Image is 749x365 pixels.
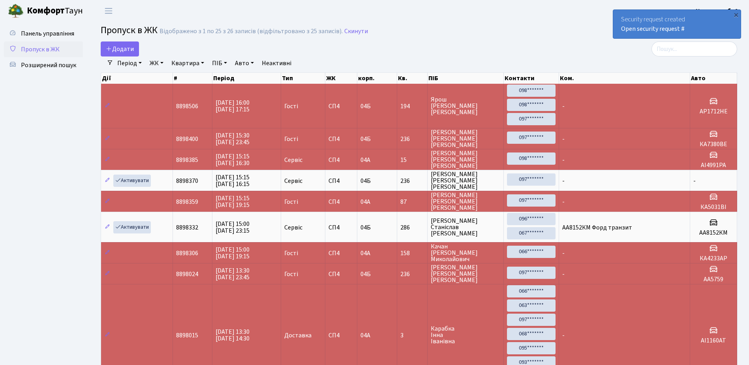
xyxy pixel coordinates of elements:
span: 236 [400,178,424,184]
span: 04Б [360,135,371,143]
a: Пропуск в ЖК [4,41,83,57]
span: 04А [360,331,370,340]
div: × [732,11,740,19]
span: 3 [400,332,424,339]
span: Гості [284,103,298,109]
span: [DATE] 16:00 [DATE] 17:15 [216,98,250,114]
span: [DATE] 15:00 [DATE] 19:15 [216,245,250,261]
span: СП4 [329,224,354,231]
a: Квартира [168,56,207,70]
span: Панель управління [21,29,74,38]
b: Консьєрж б. 4. [696,7,740,15]
a: ПІБ [209,56,230,70]
span: [PERSON_NAME] [PERSON_NAME] [PERSON_NAME] [431,171,501,190]
span: Сервіс [284,224,302,231]
a: Розширений пошук [4,57,83,73]
span: 04А [360,198,370,206]
span: 8898370 [176,177,198,185]
span: - [562,156,565,164]
a: Консьєрж б. 4. [696,6,740,16]
h5: КА5031ВІ [693,203,734,211]
span: СП4 [329,250,354,256]
span: Гості [284,199,298,205]
a: Додати [101,41,139,56]
a: Панель управління [4,26,83,41]
button: Переключити навігацію [99,4,118,17]
th: корп. [357,73,397,84]
span: СП4 [329,271,354,277]
span: СП4 [329,157,354,163]
span: [PERSON_NAME] [PERSON_NAME] [PERSON_NAME] [431,264,501,283]
input: Пошук... [651,41,737,56]
img: logo.png [8,3,24,19]
span: [DATE] 15:15 [DATE] 19:15 [216,194,250,209]
span: [DATE] 13:30 [DATE] 14:30 [216,327,250,343]
h5: AI1160AT [693,337,734,344]
span: СП4 [329,103,354,109]
span: 04Б [360,270,371,278]
span: 8898506 [176,102,198,111]
b: Комфорт [27,4,65,17]
th: ПІБ [428,73,504,84]
th: Авто [690,73,737,84]
span: 8898385 [176,156,198,164]
span: Ярош [PERSON_NAME] [PERSON_NAME] [431,96,501,115]
span: Карабка Інна Іванівна [431,325,501,344]
span: - [693,177,696,185]
span: Доставка [284,332,312,339]
th: Кв. [397,73,428,84]
span: 236 [400,136,424,142]
span: СП4 [329,199,354,205]
span: [DATE] 15:30 [DATE] 23:45 [216,131,250,147]
div: Відображено з 1 по 25 з 26 записів (відфільтровано з 25 записів). [160,28,343,35]
th: Період [212,73,281,84]
span: Гості [284,271,298,277]
span: Гості [284,136,298,142]
h5: АА8152КМ [693,229,734,237]
span: 04Б [360,177,371,185]
h5: КА4233АР [693,255,734,262]
span: - [562,270,565,278]
span: 04А [360,249,370,258]
span: [DATE] 15:15 [DATE] 16:30 [216,152,250,167]
h5: АА5759 [693,276,734,283]
a: ЖК [146,56,167,70]
span: СП4 [329,178,354,184]
h5: AI4991PA [693,162,734,169]
a: Open security request # [621,24,685,33]
span: 8898400 [176,135,198,143]
span: Таун [27,4,83,18]
span: АА8152КМ Форд транзит [562,223,632,232]
span: - [562,198,565,206]
span: [PERSON_NAME] Станіслав [PERSON_NAME] [431,218,501,237]
span: СП4 [329,136,354,142]
span: 8898015 [176,331,198,340]
span: - [562,249,565,258]
h5: АР1712НЕ [693,108,734,115]
span: [DATE] 15:15 [DATE] 16:15 [216,173,250,188]
span: 8898306 [176,249,198,258]
span: СП4 [329,332,354,339]
span: 04А [360,156,370,164]
span: Гості [284,250,298,256]
span: Качан [PERSON_NAME] Миколайович [431,243,501,262]
span: Розширений пошук [21,61,76,70]
a: Неактивні [259,56,295,70]
th: Тип [281,73,325,84]
span: [DATE] 15:00 [DATE] 23:15 [216,220,250,235]
span: Пропуск в ЖК [21,45,60,54]
a: Авто [232,56,257,70]
span: 04Б [360,102,371,111]
span: 286 [400,224,424,231]
span: Сервіс [284,157,302,163]
span: - [562,177,565,185]
span: [PERSON_NAME] [PERSON_NAME] [PERSON_NAME] [431,129,501,148]
span: 04Б [360,223,371,232]
span: Додати [106,45,134,53]
span: [DATE] 13:30 [DATE] 23:45 [216,266,250,282]
span: 158 [400,250,424,256]
span: - [562,331,565,340]
th: # [173,73,212,84]
span: 8898024 [176,270,198,278]
a: Скинути [344,28,368,35]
